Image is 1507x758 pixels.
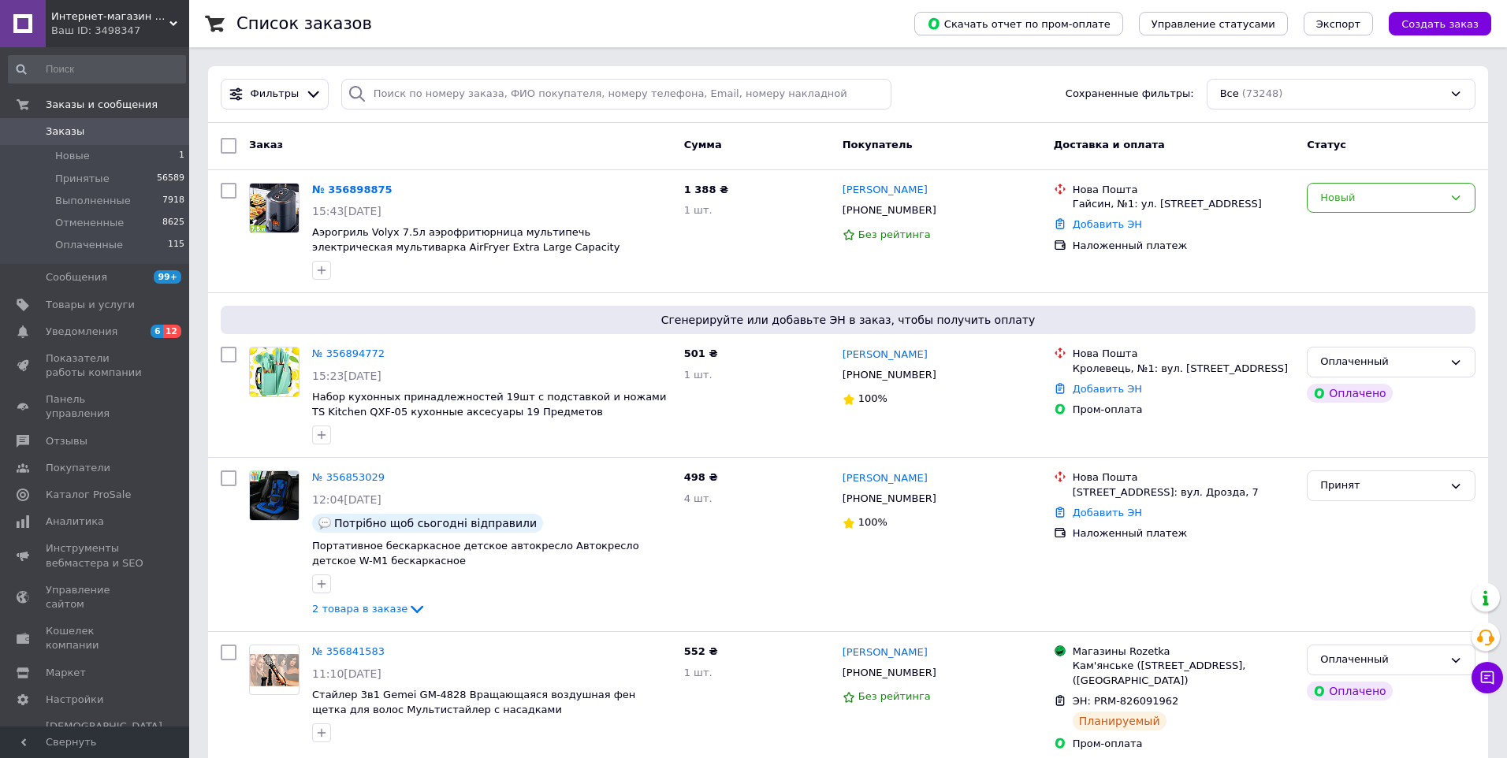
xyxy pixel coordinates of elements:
[312,226,620,253] a: Аэрогриль Volyx 7.5л аэрофритюрница мультипечь электрическая мультиварка AirFryer Extra Large Cap...
[46,325,117,339] span: Уведомления
[684,139,722,150] span: Сумма
[249,645,300,695] a: Фото товару
[168,238,184,252] span: 115
[1073,383,1142,395] a: Добавить ЭН
[839,489,940,509] div: [PHONE_NUMBER]
[55,172,110,186] span: Принятые
[1066,87,1194,102] span: Сохраненные фильтры:
[46,270,107,284] span: Сообщения
[46,434,87,448] span: Отзывы
[46,351,146,380] span: Показатели работы компании
[341,79,892,110] input: Поиск по номеру заказа, ФИО покупателя, номеру телефона, Email, номеру накладной
[55,194,131,208] span: Выполненные
[858,392,887,404] span: 100%
[927,17,1111,31] span: Скачать отчет по пром-оплате
[249,347,300,397] a: Фото товару
[839,365,940,385] div: [PHONE_NUMBER]
[312,603,426,615] a: 2 товара в заказе
[1316,18,1360,30] span: Экспорт
[843,471,928,486] a: [PERSON_NAME]
[684,369,713,381] span: 1 шт.
[46,541,146,570] span: Инструменты вебмастера и SEO
[312,205,381,217] span: 15:43[DATE]
[1073,659,1295,687] div: Кам'янське ([STREET_ADDRESS], ([GEOGRAPHIC_DATA])
[1073,712,1167,730] div: Планируемый
[1307,384,1392,403] div: Оплачено
[163,325,181,338] span: 12
[236,14,372,33] h1: Список заказов
[312,370,381,382] span: 15:23[DATE]
[1073,507,1142,518] a: Добавить ЭН
[179,149,184,163] span: 1
[250,471,299,520] img: Фото товару
[162,194,184,208] span: 7918
[914,12,1123,35] button: Скачать отчет по пром-оплате
[46,488,131,502] span: Каталог ProSale
[46,515,104,529] span: Аналитика
[8,55,186,84] input: Поиск
[250,184,299,232] img: Фото товару
[839,200,940,221] div: [PHONE_NUMBER]
[46,392,146,421] span: Панель управления
[1073,485,1295,500] div: [STREET_ADDRESS]: вул. Дрозда, 7
[1320,354,1443,370] div: Оплаченный
[684,471,718,483] span: 498 ₴
[1073,737,1295,751] div: Пром-оплата
[1320,652,1443,668] div: Оплаченный
[684,204,713,216] span: 1 шт.
[46,298,135,312] span: Товары и услуги
[251,87,300,102] span: Фильтры
[312,689,635,715] a: Стайлер 3в1 Gemei GM-4828 Вращающаяся воздушная фен щетка для волос Мультистайлер с насадками
[250,654,299,686] img: Фото товару
[312,645,385,657] a: № 356841583
[249,183,300,233] a: Фото товару
[46,98,158,112] span: Заказы и сообщения
[312,603,407,615] span: 2 товара в заказе
[151,325,163,338] span: 6
[1320,190,1443,206] div: Новый
[312,391,666,418] a: Набор кухонных принадлежностей 19шт с подставкой и ножами TS Kitchen QXF-05 кухонные аксесуары 19...
[46,666,86,680] span: Маркет
[1073,526,1295,541] div: Наложенный платеж
[1389,12,1491,35] button: Создать заказ
[1139,12,1288,35] button: Управление статусами
[1073,645,1295,659] div: Магазины Rozetka
[312,667,381,680] span: 11:10[DATE]
[46,693,103,707] span: Настройки
[684,492,713,504] span: 4 шт.
[843,139,913,150] span: Покупатель
[46,583,146,611] span: Управление сайтом
[1320,477,1443,494] div: Принят
[843,645,928,660] a: [PERSON_NAME]
[227,312,1469,328] span: Сгенерируйте или добавьте ЭН в заказ, чтобы получить оплату
[1304,12,1373,35] button: Экспорт
[250,347,299,396] img: Фото товару
[858,229,931,240] span: Без рейтинга
[1220,87,1239,102] span: Все
[843,347,928,362] a: [PERSON_NAME]
[1307,139,1346,150] span: Статус
[312,471,385,483] a: № 356853029
[1401,18,1479,30] span: Создать заказ
[46,124,84,139] span: Заказы
[55,216,124,230] span: Отмененные
[843,183,928,198] a: [PERSON_NAME]
[684,667,713,678] span: 1 шт.
[858,516,887,528] span: 100%
[154,270,181,284] span: 99+
[839,663,940,683] div: [PHONE_NUMBER]
[312,540,639,567] span: Портативное бескаркасное детское автокресло Автокресло детское W-M1 бескаркасное
[318,517,331,529] img: :speech_balloon:
[249,139,283,150] span: Заказ
[249,470,300,521] a: Фото товару
[55,238,123,252] span: Оплаченные
[312,347,385,359] a: № 356894772
[1073,197,1295,211] div: Гайсин, №1: ул. [STREET_ADDRESS]
[51,24,189,38] div: Ваш ID: 3498347
[1152,18,1275,30] span: Управление статусами
[312,493,381,506] span: 12:04[DATE]
[1242,87,1283,99] span: (73248)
